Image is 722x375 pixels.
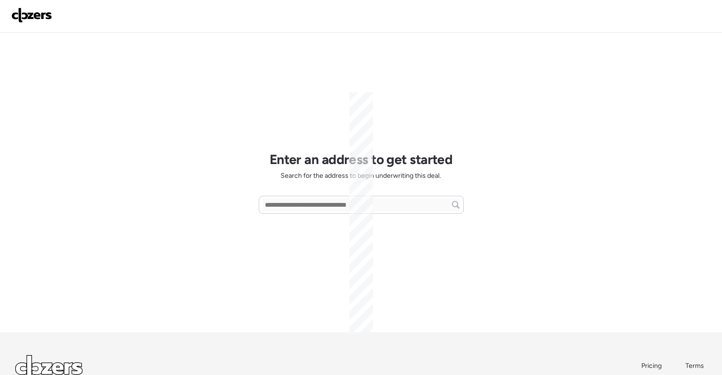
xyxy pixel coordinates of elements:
span: Terms [685,362,704,370]
a: Pricing [641,361,663,371]
a: Terms [685,361,707,371]
span: Search for the address to begin underwriting this deal. [281,171,441,181]
h1: Enter an address to get started [270,151,453,167]
img: Logo [11,8,52,23]
span: Pricing [641,362,662,370]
